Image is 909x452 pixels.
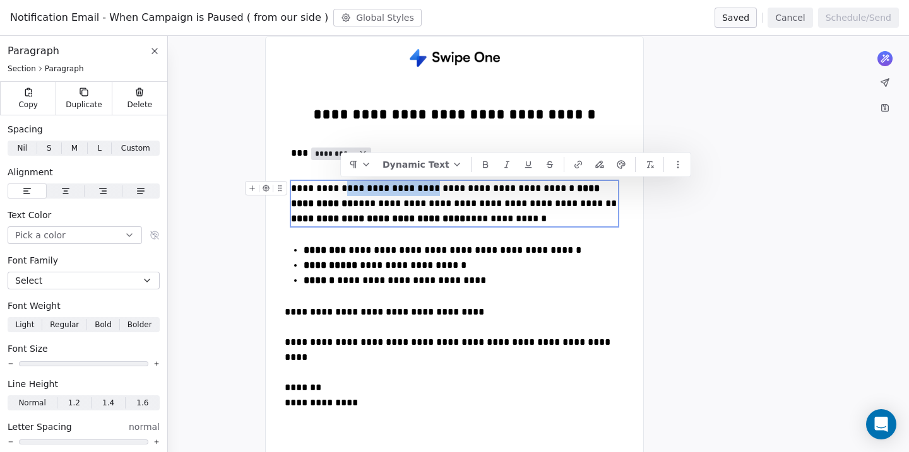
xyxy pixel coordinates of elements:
span: Line Height [8,378,58,390]
span: Spacing [8,123,43,136]
span: Nil [17,142,27,154]
span: Font Weight [8,299,61,312]
button: Saved [715,8,757,28]
span: Bolder [128,319,152,330]
span: Notification Email - When Campaign is Paused ( from our side ) [10,10,328,25]
span: normal [129,420,160,433]
span: Copy [18,100,38,110]
span: 1.6 [136,397,148,409]
button: Dynamic Text [377,155,467,174]
span: 1.4 [102,397,114,409]
span: Text Color [8,209,51,221]
span: M [71,142,78,154]
button: Cancel [768,8,812,28]
button: Schedule/Send [818,8,899,28]
span: Custom [121,142,150,154]
span: Duplicate [66,100,102,110]
span: Section [8,64,36,74]
span: Letter Spacing [8,420,72,433]
span: Select [15,274,42,287]
span: Paragraph [8,43,59,59]
div: Open Intercom Messenger [866,409,896,439]
span: Light [15,319,34,330]
button: Global Styles [333,9,422,26]
span: Bold [95,319,112,330]
span: S [47,142,52,154]
span: L [97,142,102,154]
span: Alignment [8,166,53,178]
span: Font Size [8,342,48,355]
span: 1.2 [68,397,80,409]
span: Paragraph [45,64,84,74]
span: Normal [18,397,45,409]
button: Pick a color [8,226,142,244]
span: Font Family [8,254,58,267]
span: Delete [128,100,153,110]
span: Regular [50,319,79,330]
